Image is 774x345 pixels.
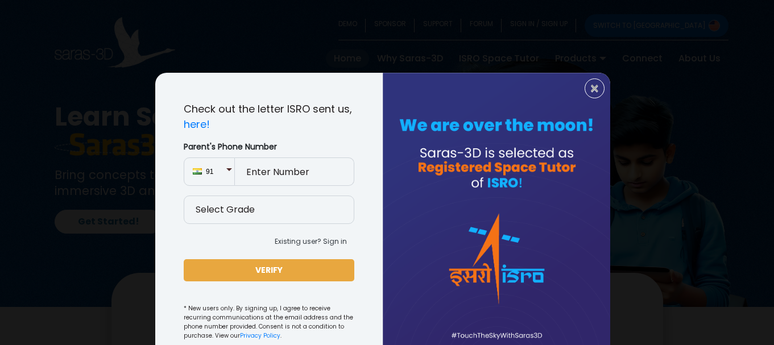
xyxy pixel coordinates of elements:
label: Parent's Phone Number [184,141,354,153]
p: Check out the letter ISRO sent us, [184,101,354,132]
a: here! [184,117,210,131]
button: Existing user? Sign in [267,233,354,250]
button: Close [585,78,605,98]
span: 91 [206,167,226,177]
button: VERIFY [184,259,354,281]
small: * New users only. By signing up, I agree to receive recurring communications at the email address... [184,304,354,340]
input: Enter Number [235,157,354,186]
a: Privacy Policy [240,331,280,340]
span: × [590,81,599,96]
